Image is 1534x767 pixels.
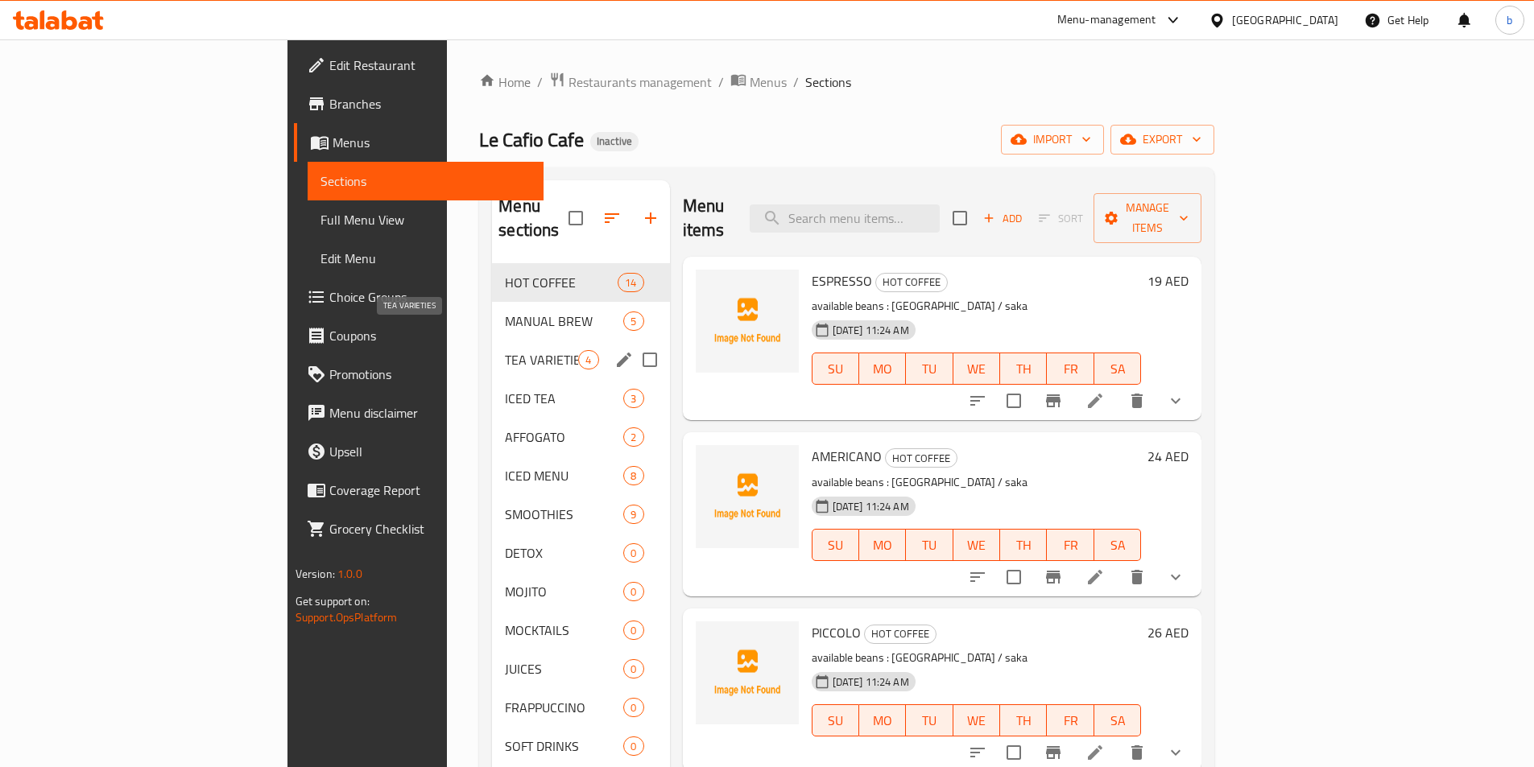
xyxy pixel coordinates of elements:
[1101,357,1135,381] span: SA
[696,621,799,724] img: PICCOLO
[953,353,1000,385] button: WE
[1085,391,1105,410] a: Edit menu item
[329,519,531,538] span: Grocery Checklist
[578,350,598,369] div: items
[859,529,906,561] button: MO
[294,471,544,509] a: Coverage Report
[320,210,531,229] span: Full Menu View
[1057,10,1156,30] div: Menu-management
[623,659,643,678] div: items
[492,495,669,534] div: SMOOTHIES9
[1028,206,1094,231] span: Select section first
[793,72,799,92] li: /
[953,529,1000,561] button: WE
[294,355,544,394] a: Promotions
[623,698,643,717] div: items
[866,709,899,732] span: MO
[329,403,531,423] span: Menu disclaimer
[492,418,669,456] div: AFFOGATO2
[812,704,859,736] button: SU
[1094,704,1141,736] button: SA
[866,534,899,557] span: MO
[960,357,994,381] span: WE
[590,132,639,151] div: Inactive
[1094,353,1141,385] button: SA
[886,449,957,468] span: HOT COFFEE
[333,133,531,152] span: Menus
[997,560,1031,594] span: Select to update
[805,72,851,92] span: Sections
[505,273,618,292] span: HOT COFFEE
[308,239,544,278] a: Edit Menu
[977,206,1028,231] button: Add
[590,134,639,148] span: Inactive
[812,648,1142,668] p: available beans : [GEOGRAPHIC_DATA] / saka
[1156,558,1195,596] button: show more
[624,314,643,329] span: 5
[294,46,544,85] a: Edit Restaurant
[505,621,623,640] div: MOCKTAILS
[320,171,531,191] span: Sections
[812,621,861,645] span: PICCOLO
[624,700,643,715] span: 0
[505,466,623,485] span: ICED MENU
[960,534,994,557] span: WE
[505,427,623,447] div: AFFOGATO
[623,505,643,524] div: items
[1001,125,1104,155] button: import
[1110,125,1214,155] button: export
[505,543,623,563] div: DETOX
[958,558,997,596] button: sort-choices
[492,379,669,418] div: ICED TEA3
[631,199,670,237] button: Add section
[859,353,906,385] button: MO
[492,456,669,495] div: ICED MENU8
[505,389,623,408] div: ICED TEA
[329,56,531,75] span: Edit Restaurant
[718,72,724,92] li: /
[912,357,946,381] span: TU
[812,296,1142,316] p: available beans : [GEOGRAPHIC_DATA] / saka
[1000,529,1047,561] button: TH
[308,162,544,200] a: Sections
[826,674,916,690] span: [DATE] 11:24 AM
[492,534,669,572] div: DETOX0
[865,625,936,643] span: HOT COFFEE
[819,357,853,381] span: SU
[492,340,669,379] div: TEA VARIETIES4edit
[1507,11,1512,29] span: b
[958,381,997,420] button: sort-choices
[579,353,597,368] span: 4
[294,123,544,162] a: Menus
[294,432,544,471] a: Upsell
[624,584,643,600] span: 0
[624,662,643,677] span: 0
[943,201,977,235] span: Select section
[296,563,335,584] span: Version:
[1047,529,1094,561] button: FR
[549,72,712,93] a: Restaurants management
[623,582,643,601] div: items
[479,72,1214,93] nav: breadcrumb
[1094,193,1201,243] button: Manage items
[1007,357,1040,381] span: TH
[329,94,531,113] span: Branches
[505,311,623,331] span: MANUAL BREW
[885,448,957,468] div: HOT COFFEE
[1085,567,1105,587] a: Edit menu item
[329,442,531,461] span: Upsell
[623,311,643,331] div: items
[296,591,370,612] span: Get support on:
[505,582,623,601] span: MOJITO
[1053,709,1087,732] span: FR
[876,273,947,291] span: HOT COFFEE
[1085,743,1105,762] a: Edit menu item
[337,563,362,584] span: 1.0.0
[1000,353,1047,385] button: TH
[960,709,994,732] span: WE
[505,698,623,717] div: FRAPPUCCINO
[866,357,899,381] span: MO
[329,326,531,345] span: Coupons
